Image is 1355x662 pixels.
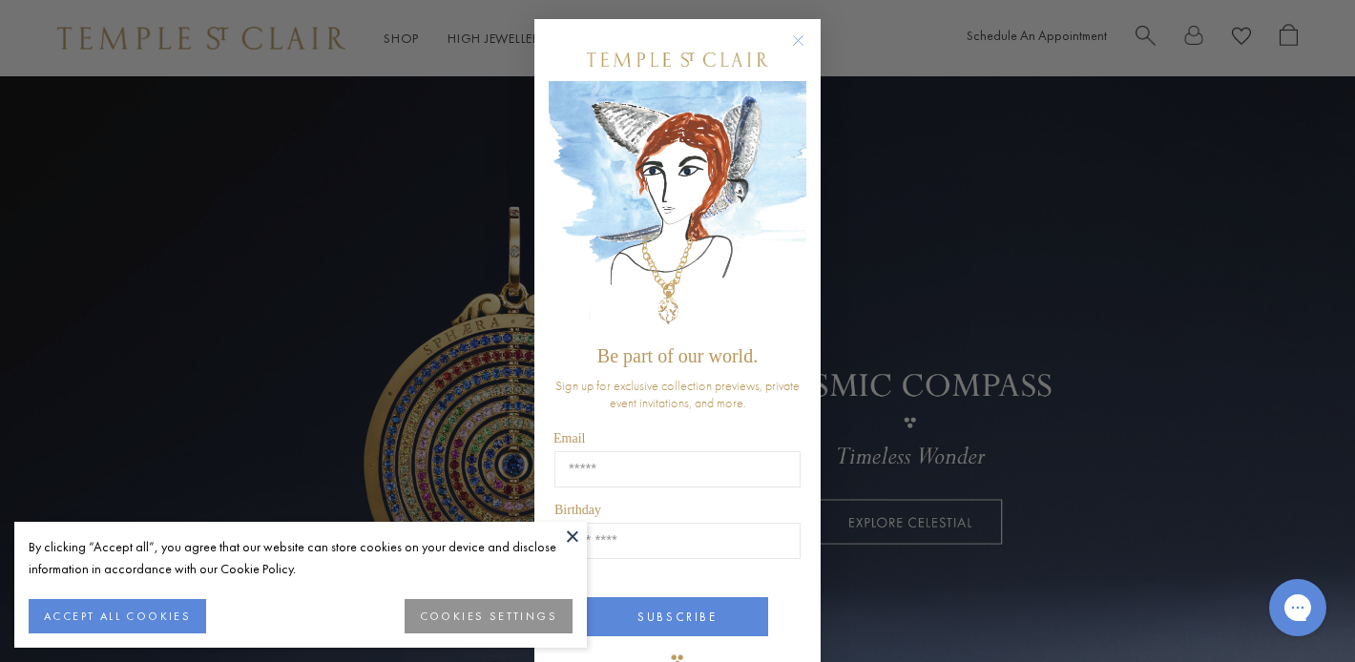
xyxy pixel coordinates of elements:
[29,599,206,633] button: ACCEPT ALL COOKIES
[29,536,573,580] div: By clicking “Accept all”, you agree that our website can store cookies on your device and disclos...
[1260,572,1336,643] iframe: Gorgias live chat messenger
[587,52,768,67] img: Temple St. Clair
[553,431,585,445] span: Email
[554,451,801,487] input: Email
[554,503,601,517] span: Birthday
[587,597,768,636] button: SUBSCRIBE
[796,38,820,62] button: Close dialog
[555,377,800,411] span: Sign up for exclusive collection previews, private event invitations, and more.
[549,81,806,336] img: c4a9eb12-d91a-4d4a-8ee0-386386f4f338.jpeg
[597,345,758,366] span: Be part of our world.
[405,599,573,633] button: COOKIES SETTINGS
